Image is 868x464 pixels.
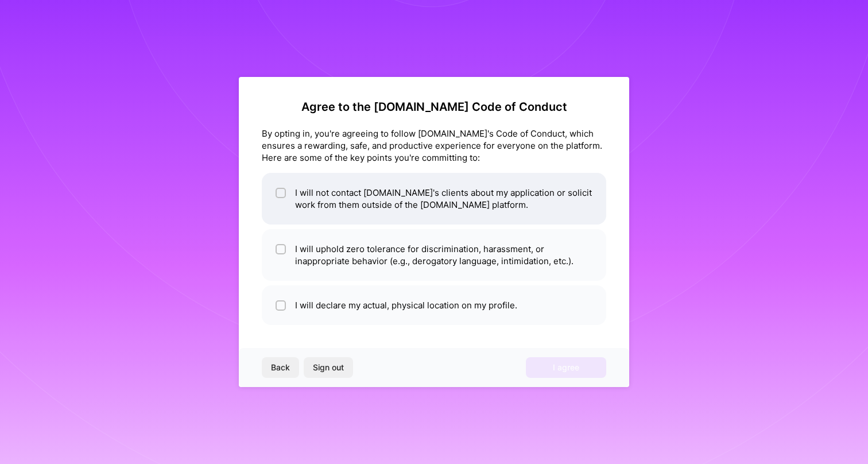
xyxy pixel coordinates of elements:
li: I will not contact [DOMAIN_NAME]'s clients about my application or solicit work from them outside... [262,173,606,225]
button: Sign out [304,357,353,378]
span: Back [271,362,290,373]
li: I will uphold zero tolerance for discrimination, harassment, or inappropriate behavior (e.g., der... [262,229,606,281]
button: Back [262,357,299,378]
div: By opting in, you're agreeing to follow [DOMAIN_NAME]'s Code of Conduct, which ensures a rewardin... [262,127,606,164]
h2: Agree to the [DOMAIN_NAME] Code of Conduct [262,100,606,114]
span: Sign out [313,362,344,373]
li: I will declare my actual, physical location on my profile. [262,285,606,325]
